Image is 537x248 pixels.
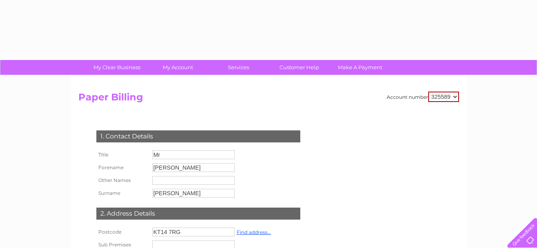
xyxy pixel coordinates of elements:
a: Make A Payment [327,60,393,75]
a: Find address... [237,229,271,235]
th: Surname [94,187,150,200]
div: Account number [387,92,459,102]
div: 2. Address Details [96,208,300,220]
h2: Paper Billing [78,92,459,107]
a: Customer Help [266,60,332,75]
a: Services [206,60,271,75]
a: My Account [145,60,211,75]
a: My Clear Business [84,60,150,75]
th: Postcode [94,226,150,238]
th: Forename [94,161,150,174]
div: 1. Contact Details [96,130,300,142]
th: Title [94,148,150,161]
th: Other Names [94,174,150,187]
